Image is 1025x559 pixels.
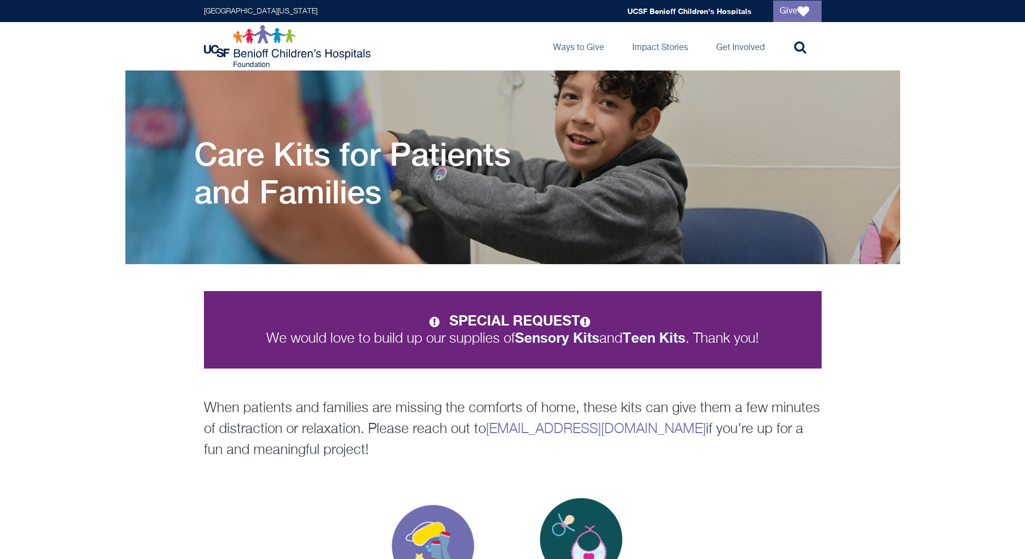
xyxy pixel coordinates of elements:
a: UCSF Benioff Children's Hospitals [627,6,752,16]
img: Logo for UCSF Benioff Children's Hospitals Foundation [204,25,373,68]
a: Give [773,1,822,22]
a: Ways to Give [545,22,613,70]
a: Impact Stories [624,22,697,70]
strong: SPECIAL REQUEST [449,312,596,329]
a: Sensory Kits [515,332,599,346]
a: Teen Kits [623,332,685,346]
strong: Sensory Kits [515,329,599,346]
a: [EMAIL_ADDRESS][DOMAIN_NAME] [486,422,706,436]
a: Get Involved [708,22,773,70]
strong: Teen Kits [623,329,685,346]
h1: Care Kits for Patients and Families [194,135,560,210]
p: We would love to build up our supplies of and . Thank you! [225,313,800,347]
a: [GEOGRAPHIC_DATA][US_STATE] [204,8,317,15]
p: When patients and families are missing the comforts of home, these kits can give them a few minut... [204,398,822,461]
